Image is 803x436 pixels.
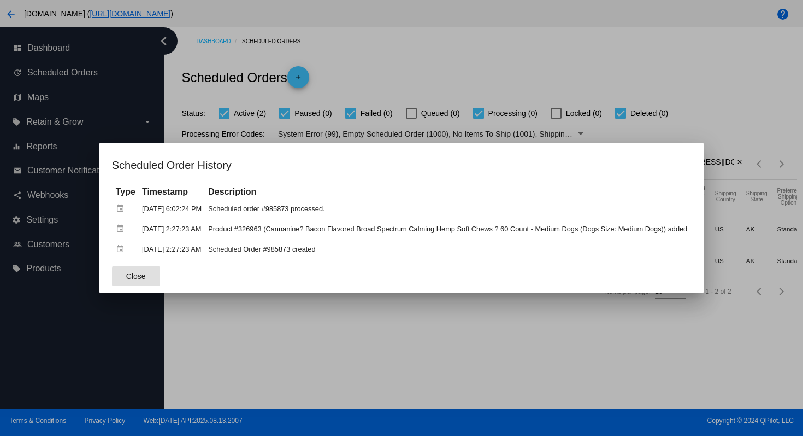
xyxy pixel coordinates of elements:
td: [DATE] 2:27:23 AM [139,240,204,259]
td: Product #326963 (Cannanine? Bacon Flavored Broad Spectrum Calming Hemp Soft Chews ? 60 Count - Me... [205,219,690,239]
mat-icon: event [116,200,129,217]
mat-icon: event [116,241,129,258]
th: Description [205,186,690,198]
th: Type [113,186,138,198]
td: [DATE] 2:27:23 AM [139,219,204,239]
mat-icon: event [116,220,129,237]
button: Close dialog [112,266,160,286]
span: Close [126,272,146,281]
h1: Scheduled Order History [112,156,691,174]
td: Scheduled Order #985873 created [205,240,690,259]
th: Timestamp [139,186,204,198]
td: Scheduled order #985873 processed. [205,199,690,218]
td: [DATE] 6:02:24 PM [139,199,204,218]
